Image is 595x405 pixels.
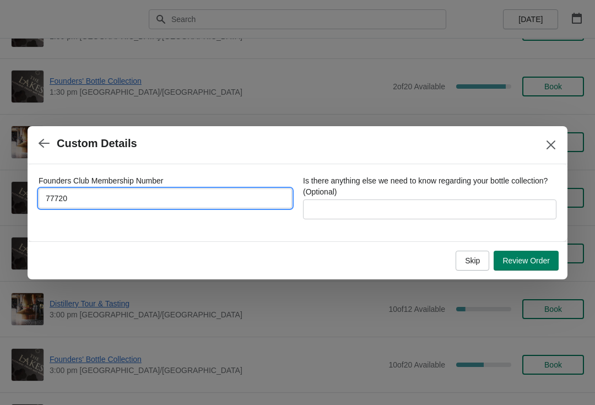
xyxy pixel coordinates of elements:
span: Skip [465,256,480,265]
span: Review Order [502,256,550,265]
button: Skip [456,251,489,271]
label: Is there anything else we need to know regarding your bottle collection? (Optional) [303,175,556,197]
h2: Custom Details [57,137,137,150]
button: Review Order [494,251,559,271]
button: Close [541,135,561,155]
label: Founders Club Membership Number [39,175,163,186]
